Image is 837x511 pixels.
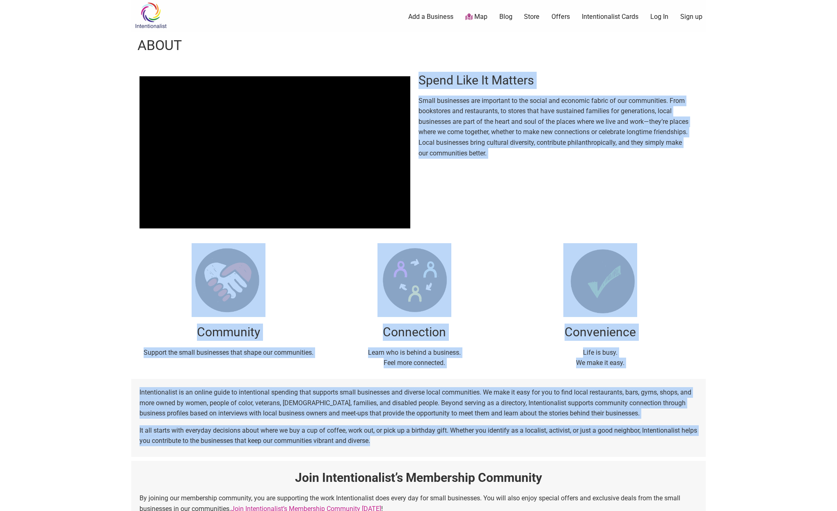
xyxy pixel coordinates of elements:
[131,2,170,29] img: Intentionalist
[325,324,503,341] h2: Connection
[139,387,697,419] p: Intentionalist is an online guide to intentional spending that supports small businesses and dive...
[377,243,451,317] img: about-image-2.png
[295,470,542,485] strong: Join Intentionalist’s Membership Community
[551,12,570,21] a: Offers
[582,12,638,21] a: Intentionalist Cards
[524,12,540,21] a: Store
[680,12,702,21] a: Sign up
[139,324,317,341] h2: Community
[499,12,512,21] a: Blog
[139,425,697,446] p: It all starts with everyday decisions about where we buy a cup of coffee, work out, or pick up a ...
[408,12,453,21] a: Add a Business
[418,72,689,89] h2: Spend Like It Matters
[139,347,317,358] p: Support the small businesses that shape our communities.
[512,347,689,368] p: Life is busy. We make it easy.
[465,12,487,22] a: Map
[563,243,637,317] img: about-image-1.png
[325,347,503,368] p: Learn who is behind a business. Feel more connected.
[650,12,668,21] a: Log In
[512,324,689,341] h2: Convenience
[418,96,689,159] p: Small businesses are important to the social and economic fabric of our communities. From booksto...
[192,243,265,317] img: about-image-3.png
[137,36,182,55] h1: About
